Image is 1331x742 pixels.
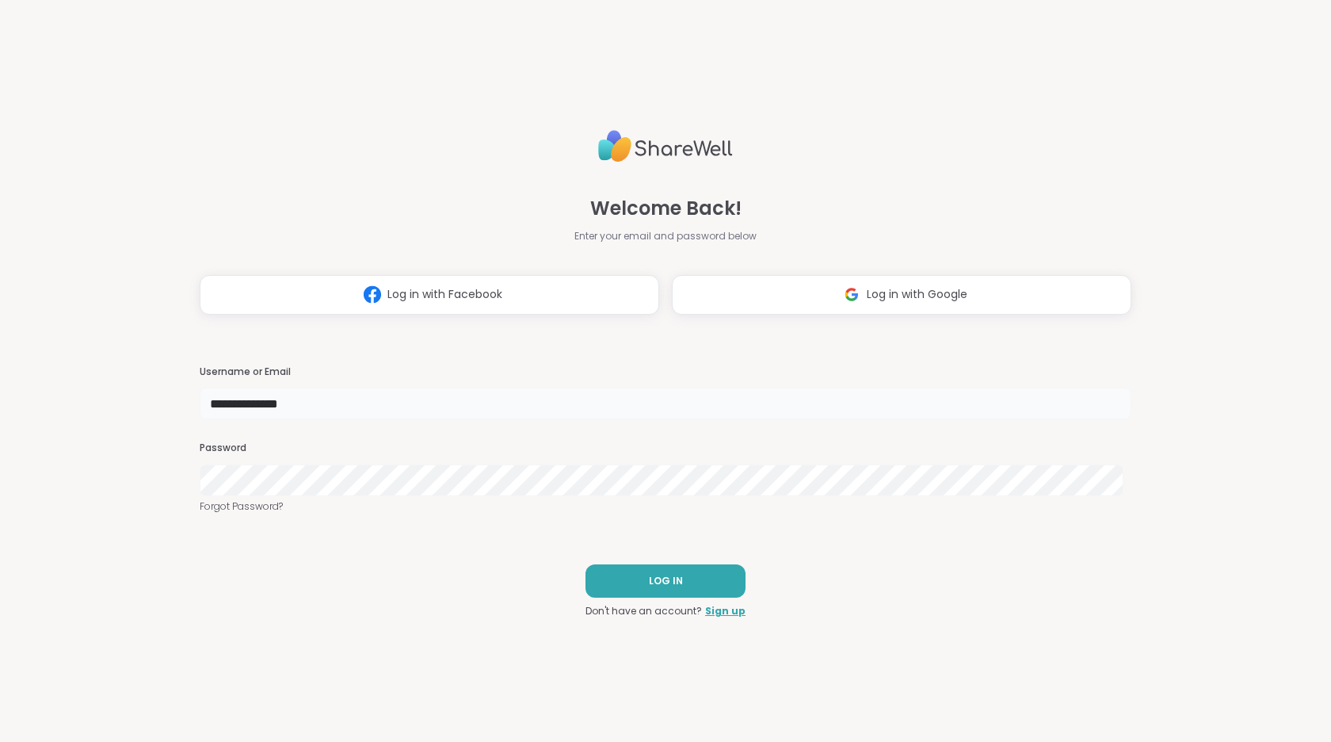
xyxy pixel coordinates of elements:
[200,275,659,315] button: Log in with Facebook
[867,286,967,303] span: Log in with Google
[574,229,757,243] span: Enter your email and password below
[672,275,1131,315] button: Log in with Google
[585,564,746,598] button: LOG IN
[837,280,867,309] img: ShareWell Logomark
[200,365,1131,379] h3: Username or Email
[387,286,502,303] span: Log in with Facebook
[598,124,733,169] img: ShareWell Logo
[649,574,683,588] span: LOG IN
[705,604,746,618] a: Sign up
[200,442,1131,455] h3: Password
[200,499,1131,514] a: Forgot Password?
[357,280,387,309] img: ShareWell Logomark
[585,604,702,618] span: Don't have an account?
[590,194,742,223] span: Welcome Back!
